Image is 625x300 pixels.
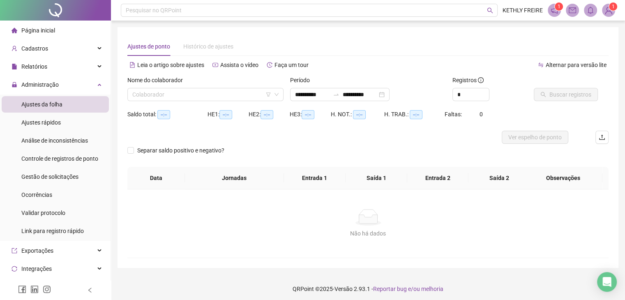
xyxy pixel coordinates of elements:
span: --:-- [219,110,232,119]
span: instagram [43,285,51,293]
span: Controle de registros de ponto [21,155,98,162]
span: filter [266,92,271,97]
div: Não há dados [137,229,599,238]
span: Faça um tour [274,62,309,68]
span: Versão [334,286,353,292]
span: 1 [612,4,615,9]
span: 0 [480,111,483,118]
img: 82759 [602,4,615,16]
span: info-circle [478,77,484,83]
span: Cadastros [21,45,48,52]
span: youtube [212,62,218,68]
label: Período [290,76,315,85]
span: KETHLY FREIRE [503,6,543,15]
div: HE 3: [290,110,331,119]
span: Observações [531,173,596,182]
span: file-text [129,62,135,68]
span: Exportações [21,247,53,254]
span: home [12,28,17,33]
span: notification [551,7,558,14]
span: Link para registro rápido [21,228,84,234]
span: Alternar para versão lite [546,62,607,68]
div: HE 2: [249,110,290,119]
th: Entrada 2 [407,167,469,189]
span: 1 [558,4,560,9]
span: mail [569,7,576,14]
span: facebook [18,285,26,293]
span: Relatórios [21,63,47,70]
span: bell [587,7,594,14]
span: Integrações [21,265,52,272]
th: Saída 2 [468,167,530,189]
span: --:-- [261,110,273,119]
span: Faltas: [445,111,463,118]
span: Reportar bug e/ou melhoria [373,286,443,292]
th: Data [127,167,185,189]
span: Validar protocolo [21,210,65,216]
span: --:-- [353,110,366,119]
span: left [87,287,93,293]
span: Análise de inconsistências [21,137,88,144]
span: Assista o vídeo [220,62,258,68]
div: HE 1: [208,110,249,119]
span: --:-- [302,110,314,119]
div: H. TRAB.: [384,110,444,119]
sup: 1 [555,2,563,11]
div: H. NOT.: [331,110,384,119]
th: Observações [524,167,603,189]
span: --:-- [410,110,422,119]
div: Saldo total: [127,110,208,119]
span: Histórico de ajustes [183,43,233,50]
span: to [333,91,339,98]
th: Entrada 1 [284,167,346,189]
span: Ajustes de ponto [127,43,170,50]
sup: Atualize o seu contato no menu Meus Dados [609,2,617,11]
span: linkedin [30,285,39,293]
span: export [12,248,17,254]
span: lock [12,82,17,88]
span: file [12,64,17,69]
button: Ver espelho de ponto [502,131,568,144]
span: sync [12,266,17,272]
span: Ajustes da folha [21,101,62,108]
span: swap [538,62,544,68]
span: Separar saldo positivo e negativo? [134,146,228,155]
span: Gestão de solicitações [21,173,78,180]
label: Nome do colaborador [127,76,188,85]
th: Saída 1 [346,167,407,189]
span: history [267,62,272,68]
span: Página inicial [21,27,55,34]
span: Ajustes rápidos [21,119,61,126]
span: search [487,7,493,14]
span: --:-- [157,110,170,119]
th: Jornadas [185,167,284,189]
span: user-add [12,46,17,51]
span: upload [599,134,605,141]
span: Ocorrências [21,192,52,198]
span: down [274,92,279,97]
button: Buscar registros [534,88,598,101]
span: swap-right [333,91,339,98]
span: Administração [21,81,59,88]
span: Registros [452,76,484,85]
span: Leia o artigo sobre ajustes [137,62,204,68]
div: Open Intercom Messenger [597,272,617,292]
